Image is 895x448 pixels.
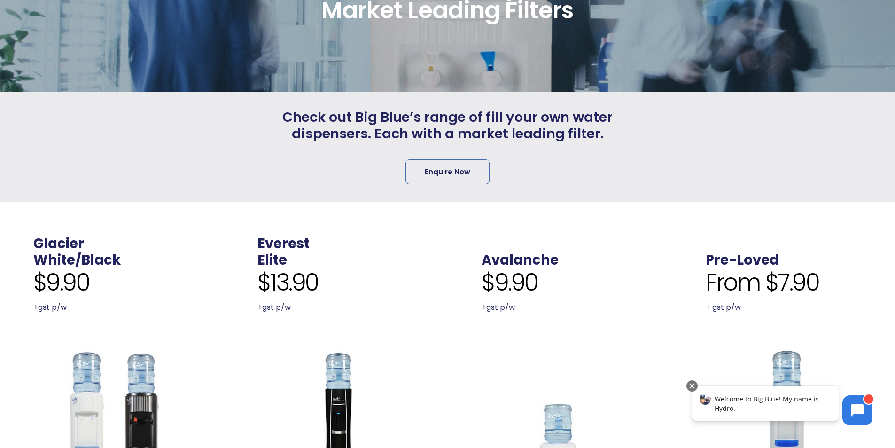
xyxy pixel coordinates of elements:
span: $9.90 [33,268,90,297]
iframe: Chatbot [682,378,882,435]
span: . [706,234,709,253]
a: Everest [257,234,310,253]
p: +gst p/w [33,301,189,314]
span: From $7.90 [706,268,819,297]
a: Elite [257,251,287,269]
span: . [482,234,485,253]
a: Glacier [33,234,84,253]
a: Enquire Now [405,159,490,184]
span: $13.90 [257,268,319,297]
p: +gst p/w [482,301,638,314]
span: $9.90 [482,268,538,297]
p: + gst p/w [706,301,862,314]
a: White/Black [33,251,121,269]
a: Avalanche [482,251,559,269]
p: +gst p/w [257,301,413,314]
a: Pre-Loved [706,251,779,269]
span: Check out Big Blue’s range of fill your own water dispensers. Each with a market leading filter. [273,109,623,142]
